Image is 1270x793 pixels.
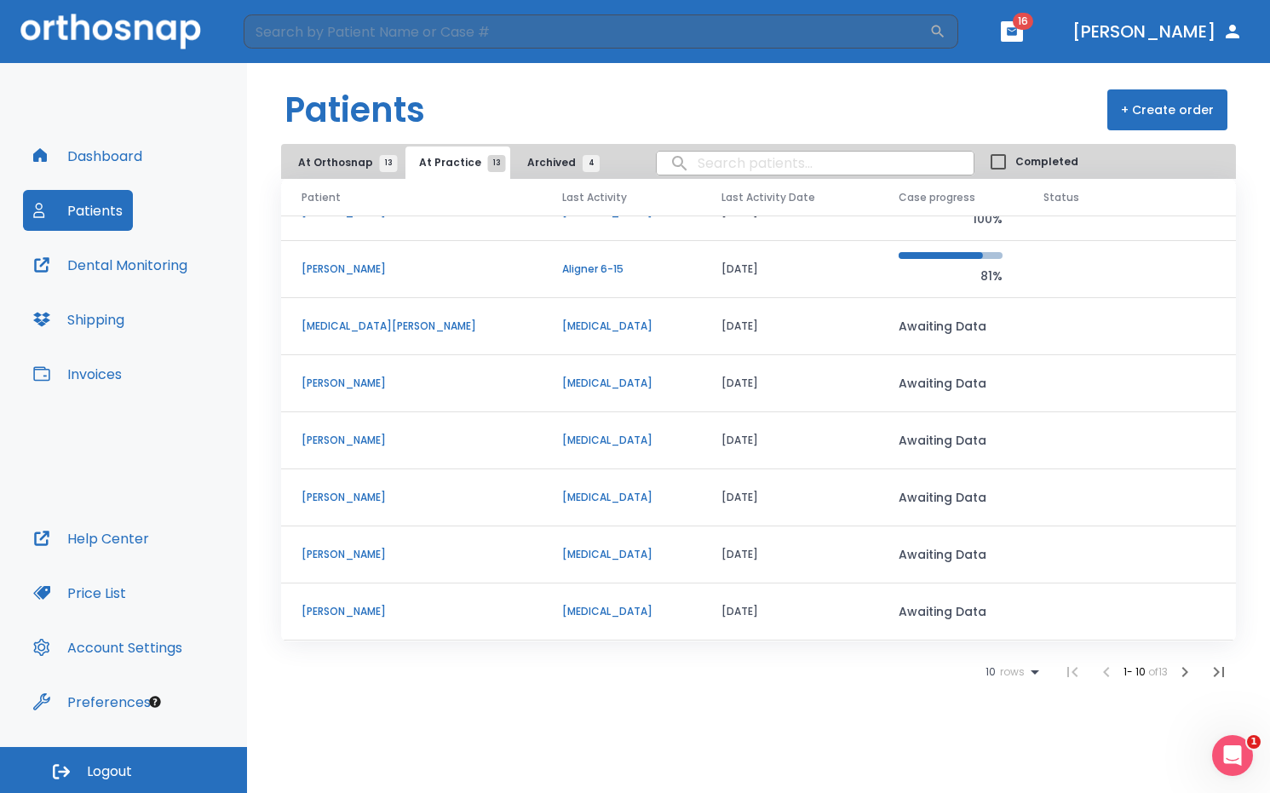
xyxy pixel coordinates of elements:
span: Logout [87,762,132,781]
span: 10 [986,666,996,678]
span: Archived [527,155,591,170]
p: Awaiting Data [899,487,1003,508]
button: [PERSON_NAME] [1066,16,1250,47]
p: Aligner 6-15 [562,261,680,277]
p: [PERSON_NAME] [302,433,521,448]
span: 13 [488,155,506,172]
span: Patient [302,190,341,205]
p: [MEDICAL_DATA] [562,319,680,334]
span: Completed [1015,154,1078,170]
p: Awaiting Data [899,601,1003,622]
input: Search by Patient Name or Case # [244,14,929,49]
p: [MEDICAL_DATA][PERSON_NAME] [302,319,521,334]
span: 13 [380,155,398,172]
span: 1 [1247,735,1261,749]
p: Awaiting Data [899,544,1003,565]
span: 4 [583,155,600,172]
button: Shipping [23,299,135,340]
iframe: Intercom live chat [1212,735,1253,776]
p: 100% [899,209,1003,229]
h1: Patients [284,84,425,135]
div: Tooltip anchor [147,694,163,710]
span: Status [1043,190,1079,205]
td: [DATE] [701,355,878,412]
p: [MEDICAL_DATA] [562,547,680,562]
button: Dashboard [23,135,152,176]
p: [PERSON_NAME] [302,490,521,505]
button: + Create order [1107,89,1227,130]
input: search [657,147,974,180]
button: Patients [23,190,133,231]
button: Invoices [23,353,132,394]
div: tabs [284,147,608,179]
span: of 13 [1148,664,1168,679]
span: 16 [1013,13,1033,30]
p: Awaiting Data [899,373,1003,394]
p: [PERSON_NAME] [302,261,521,277]
span: At Practice [419,155,497,170]
p: Awaiting Data [899,430,1003,451]
p: [MEDICAL_DATA] [562,490,680,505]
p: [MEDICAL_DATA] [562,376,680,391]
button: Preferences [23,681,161,722]
p: [PERSON_NAME] [302,547,521,562]
span: At Orthosnap [298,155,388,170]
button: Account Settings [23,627,193,668]
span: rows [996,666,1025,678]
button: Price List [23,572,136,613]
p: [PERSON_NAME] [302,604,521,619]
td: [DATE] [701,412,878,469]
p: Awaiting Data [899,316,1003,336]
p: [PERSON_NAME] [302,376,521,391]
span: Last Activity Date [721,190,815,205]
td: [DATE] [701,526,878,583]
button: Help Center [23,518,159,559]
img: Orthosnap [20,14,201,49]
td: [DATE] [701,241,878,298]
span: Last Activity [562,190,627,205]
td: [DATE] [701,469,878,526]
td: [DATE] [701,298,878,355]
p: 81% [899,266,1003,286]
span: Case progress [899,190,975,205]
td: [DATE] [701,583,878,641]
p: [MEDICAL_DATA] [562,604,680,619]
button: Dental Monitoring [23,244,198,285]
p: [MEDICAL_DATA] [562,433,680,448]
span: 1 - 10 [1123,664,1148,679]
